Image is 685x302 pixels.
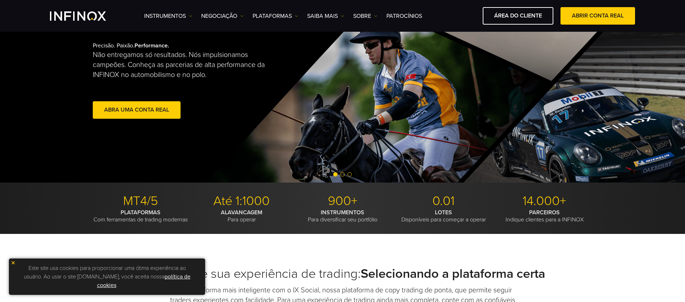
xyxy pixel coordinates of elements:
a: PLATAFORMAS [253,12,298,20]
a: ÁREA DO CLIENTE [483,7,553,25]
a: INFINOX Logo [50,11,123,21]
p: MT4/5 [93,193,188,209]
p: Não entregamos só resultados. Nós impulsionamos campeões. Conheça as parcerias de alta performanc... [93,50,273,80]
p: Para operar [194,209,289,223]
h2: Potencialize sua experiência de trading: [93,266,592,282]
strong: INSTRUMENTOS [321,209,364,216]
strong: Selecionando a plataforma certa [361,266,545,281]
strong: PARCEIROS [529,209,560,216]
strong: PLATAFORMAS [121,209,161,216]
a: Patrocínios [386,12,422,20]
strong: Performance. [135,42,169,49]
a: abra uma conta real [93,101,181,119]
p: Disponíveis para começar a operar [396,209,491,223]
div: Precisão. Paixão. [93,31,318,132]
span: Go to slide 1 [333,172,338,176]
strong: ALAVANCAGEM [221,209,262,216]
div: v 4.0.25 [20,11,35,17]
p: 0.01 [396,193,491,209]
img: tab_domain_overview_orange.svg [30,41,35,47]
p: Para diversificar seu portfólio [295,209,390,223]
div: Palavras-chave [83,42,115,47]
a: SOBRE [353,12,377,20]
p: Com ferramentas de trading modernas [93,209,188,223]
img: tab_keywords_by_traffic_grey.svg [75,41,81,47]
p: 14.000+ [497,193,592,209]
p: Até 1:1000 [194,193,289,209]
div: Domínio [37,42,55,47]
div: [PERSON_NAME]: [DOMAIN_NAME] [19,19,102,24]
p: Este site usa cookies para proporcionar uma ótima experiência ao usuário. Ao usar o site [DOMAIN_... [12,262,202,291]
p: Indique clientes para a INFINOX [497,209,592,223]
span: Go to slide 3 [347,172,352,176]
a: ABRIR CONTA REAL [560,7,635,25]
img: website_grey.svg [11,19,17,24]
span: Go to slide 2 [340,172,345,176]
a: Saiba mais [307,12,344,20]
a: Instrumentos [144,12,192,20]
a: NEGOCIAÇÃO [201,12,244,20]
img: yellow close icon [11,260,16,265]
p: 900+ [295,193,390,209]
img: logo_orange.svg [11,11,17,17]
strong: LOTES [435,209,452,216]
